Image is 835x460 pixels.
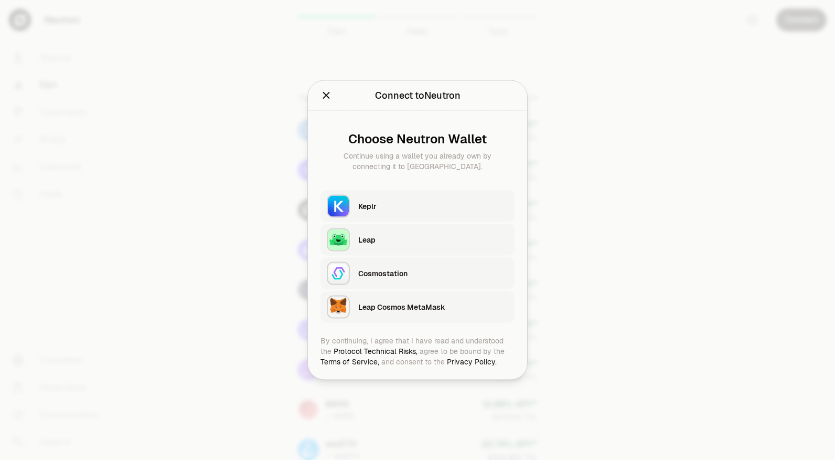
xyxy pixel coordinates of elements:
[327,296,350,319] img: Leap Cosmos MetaMask
[320,336,515,367] div: By continuing, I agree that I have read and understood the agree to be bound by the and consent t...
[334,347,417,356] a: Protocol Technical Risks,
[358,302,508,312] div: Leap Cosmos MetaMask
[327,228,350,252] img: Leap
[375,88,461,103] div: Connect to Neutron
[358,235,508,245] div: Leap
[320,88,332,103] button: Close
[358,201,508,212] div: Keplr
[320,191,515,222] button: KeplrKeplr
[329,151,506,172] div: Continue using a wallet you already own by connecting it to [GEOGRAPHIC_DATA].
[327,195,350,218] img: Keplr
[320,224,515,256] button: LeapLeap
[358,268,508,279] div: Cosmostation
[320,357,379,367] a: Terms of Service,
[329,132,506,147] div: Choose Neutron Wallet
[447,357,497,367] a: Privacy Policy.
[320,258,515,289] button: CosmostationCosmostation
[327,262,350,285] img: Cosmostation
[320,291,515,323] button: Leap Cosmos MetaMaskLeap Cosmos MetaMask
